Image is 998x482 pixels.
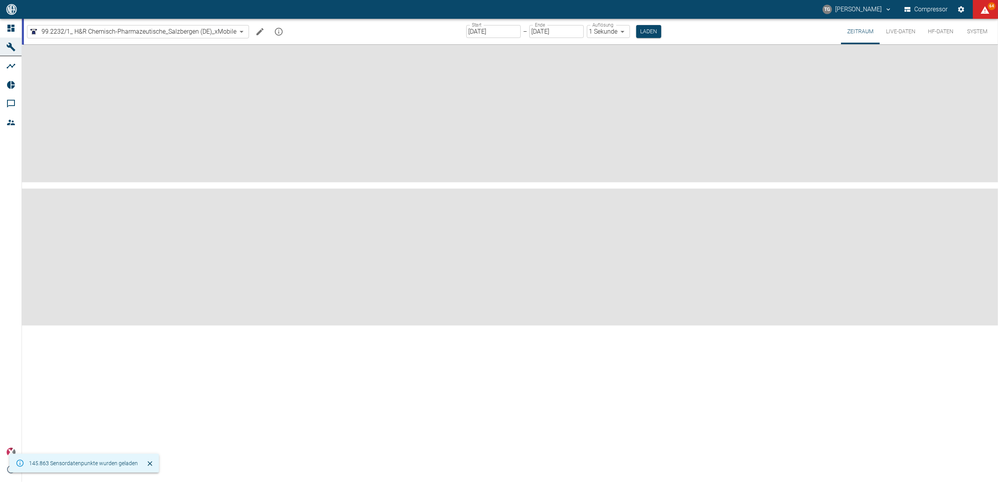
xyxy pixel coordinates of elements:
[960,19,995,44] button: System
[988,2,996,10] span: 64
[271,24,287,40] button: mission info
[823,5,832,14] div: TG
[636,25,661,38] button: Laden
[472,22,482,28] label: Start
[587,25,630,38] div: 1 Sekunde
[6,448,16,457] img: Xplore Logo
[144,458,156,469] button: Schließen
[29,456,138,470] div: 145.863 Sensordatenpunkte wurden geladen
[29,27,236,36] a: 99.2232/1_ H&R Chemisch-Pharmazeutische_Salzbergen (DE)_xMobile
[466,25,521,38] input: DD.MM.YYYY
[880,19,922,44] button: Live-Daten
[841,19,880,44] button: Zeitraum
[954,2,968,16] button: Einstellungen
[821,2,893,16] button: thomas.gregoir@neuman-esser.com
[252,24,268,40] button: Machine bearbeiten
[903,2,949,16] button: Compressor
[5,4,18,14] img: logo
[922,19,960,44] button: HF-Daten
[42,27,236,36] span: 99.2232/1_ H&R Chemisch-Pharmazeutische_Salzbergen (DE)_xMobile
[535,22,545,28] label: Ende
[529,25,584,38] input: DD.MM.YYYY
[592,22,614,28] label: Auflösung
[523,27,527,36] p: –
